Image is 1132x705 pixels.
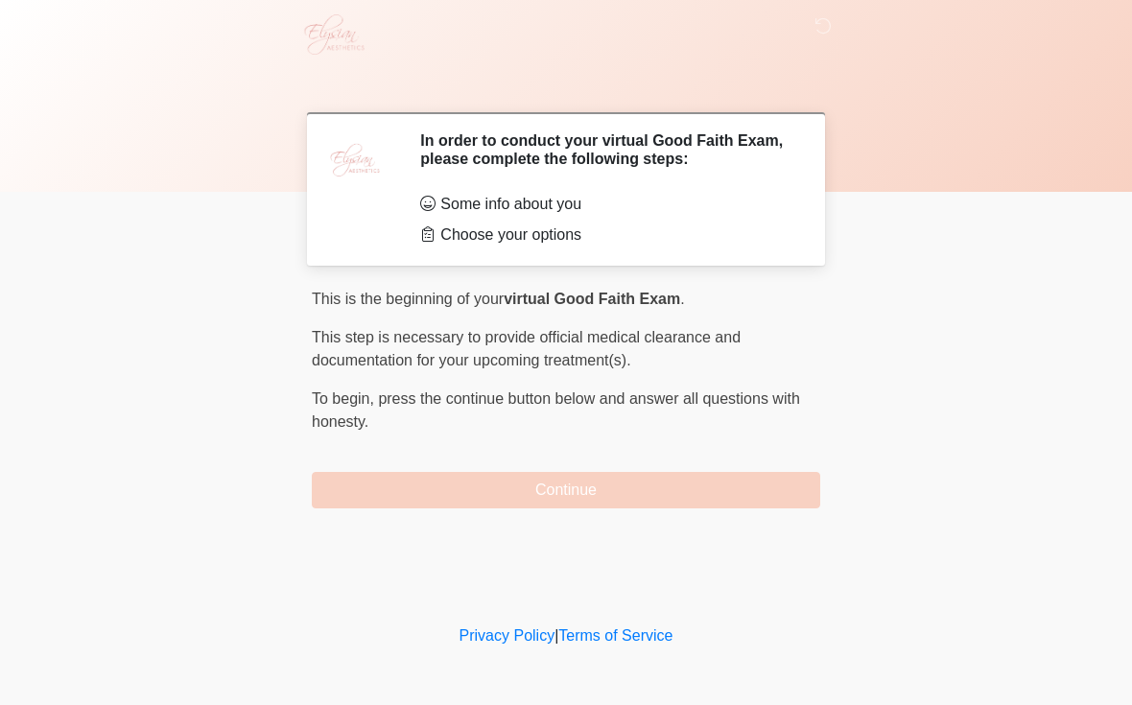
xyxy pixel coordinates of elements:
[312,390,378,407] span: To begin,
[420,131,791,168] h2: In order to conduct your virtual Good Faith Exam, please complete the following steps:
[504,291,680,307] strong: virtual Good Faith Exam
[312,291,504,307] span: This is the beginning of your
[420,193,791,216] li: Some info about you
[554,627,558,644] a: |
[293,14,373,55] img: Elysian Aesthetics Logo
[297,69,835,105] h1: ‎ ‎ ‎ ‎
[420,223,791,247] li: Choose your options
[312,329,741,368] span: This step is necessary to provide official medical clearance and documentation for your upcoming ...
[460,627,555,644] a: Privacy Policy
[326,131,384,189] img: Agent Avatar
[312,472,820,508] button: Continue
[558,627,672,644] a: Terms of Service
[312,390,800,430] span: press the continue button below and answer all questions with honesty.
[680,291,684,307] span: .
